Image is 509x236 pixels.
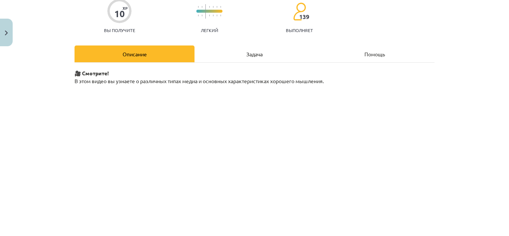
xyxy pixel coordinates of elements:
[205,4,206,19] img: icon-long-line-d9ea69661e0d244f92f715978eff75569469978d946b2353a9bb055b3ed8787d.svg
[293,2,306,21] img: students-c634bb4e5e11cddfef0936a35e636f08e4e9abd3cc4e673bd6f9a4125e45ecb1.svg
[220,15,221,16] img: icon-short-line-57e1e144782c952c97e751825c79c345078a6d821885a25fce030b3d8c18986b.svg
[213,6,214,8] img: icon-short-line-57e1e144782c952c97e751825c79c345078a6d821885a25fce030b3d8c18986b.svg
[299,13,309,21] font: 139
[209,6,210,8] img: icon-short-line-57e1e144782c952c97e751825c79c345078a6d821885a25fce030b3d8c18986b.svg
[123,51,147,57] font: Описание
[104,27,135,33] font: Вы получите
[123,5,127,11] font: XP
[201,27,218,33] font: Легкий
[75,70,109,76] font: 🎥 Смотрите!
[220,6,221,8] img: icon-short-line-57e1e144782c952c97e751825c79c345078a6d821885a25fce030b3d8c18986b.svg
[286,27,313,33] font: выполняет
[114,8,125,19] font: 10
[364,51,385,57] font: Помощь
[198,15,199,16] img: icon-short-line-57e1e144782c952c97e751825c79c345078a6d821885a25fce030b3d8c18986b.svg
[209,15,210,16] img: icon-short-line-57e1e144782c952c97e751825c79c345078a6d821885a25fce030b3d8c18986b.svg
[75,78,324,84] font: В этом видео вы узнаете о различных типах медиа и основных характеристиках хорошего мышления.
[5,31,8,35] img: icon-close-lesson-0947bae3869378f0d4975bcd49f059093ad1ed9edebbc8119c70593378902aed.svg
[198,6,199,8] img: icon-short-line-57e1e144782c952c97e751825c79c345078a6d821885a25fce030b3d8c18986b.svg
[213,15,214,16] img: icon-short-line-57e1e144782c952c97e751825c79c345078a6d821885a25fce030b3d8c18986b.svg
[246,51,263,57] font: Задача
